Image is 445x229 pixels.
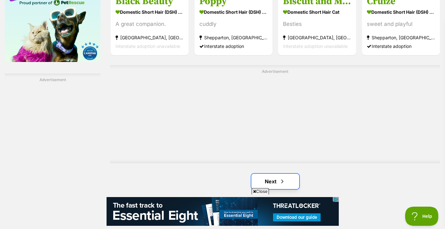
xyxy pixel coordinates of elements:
div: Interstate adoption [199,42,268,50]
strong: Domestic Short Hair (DSH) Cat [199,7,268,16]
div: Besties [283,19,351,28]
iframe: Help Scout Beacon - Open [405,207,439,226]
iframe: Advertisement [121,77,430,157]
div: sweet and playful [367,19,435,28]
a: Next page [251,174,299,189]
strong: [GEOGRAPHIC_DATA], [GEOGRAPHIC_DATA] [283,33,351,42]
div: A great companion. [115,19,184,28]
strong: Domestic Short Hair (DSH) Cat [367,7,435,16]
strong: Shepparton, [GEOGRAPHIC_DATA] [367,33,435,42]
nav: Pagination [110,174,440,189]
strong: [GEOGRAPHIC_DATA], [GEOGRAPHIC_DATA] [115,33,184,42]
div: Advertisement [110,65,440,163]
iframe: Advertisement [107,197,339,226]
div: Interstate adoption [367,42,435,50]
div: cuddly [199,19,268,28]
strong: Shepparton, [GEOGRAPHIC_DATA] [199,33,268,42]
strong: Domestic Short Hair (DSH) Cat [115,7,184,16]
strong: Domestic Short Hair Cat [283,7,351,16]
span: Interstate adoption unavailable [115,43,180,49]
span: Interstate adoption unavailable [283,43,348,49]
span: Close [252,188,269,195]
